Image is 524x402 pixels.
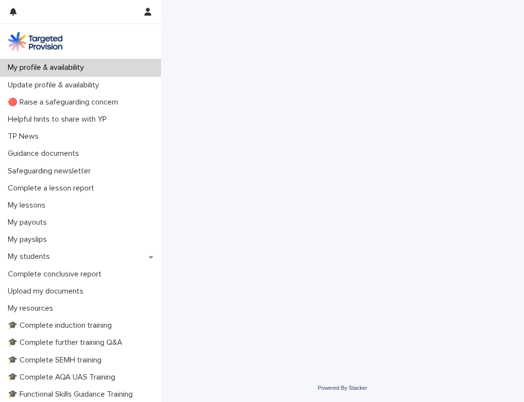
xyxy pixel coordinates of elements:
[318,385,367,391] a: Powered By Stacker
[4,98,126,107] p: 🔴 Raise a safeguarding concern
[4,270,109,279] p: Complete conclusive report
[4,321,120,330] p: 🎓 Complete induction training
[4,356,109,365] p: 🎓 Complete SEMH training
[4,167,99,176] p: Safeguarding newsletter
[4,132,46,141] p: TP News
[4,390,141,399] p: 🎓 Functional Skills Guidance Training
[4,338,130,347] p: 🎓 Complete further training Q&A
[4,304,61,313] p: My resources
[4,149,87,158] p: Guidance documents
[8,32,62,51] img: M5nRWzHhSzIhMunXDL62
[4,235,55,244] p: My payslips
[4,201,53,210] p: My lessons
[4,115,115,124] p: Helpful hints to share with YP
[4,81,107,90] p: Update profile & availability
[4,63,92,72] p: My profile & availability
[4,287,91,296] p: Upload my documents
[4,184,102,193] p: Complete a lesson report
[4,373,123,382] p: 🎓 Complete AQA UAS Training
[4,252,58,261] p: My students
[4,218,55,227] p: My payouts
